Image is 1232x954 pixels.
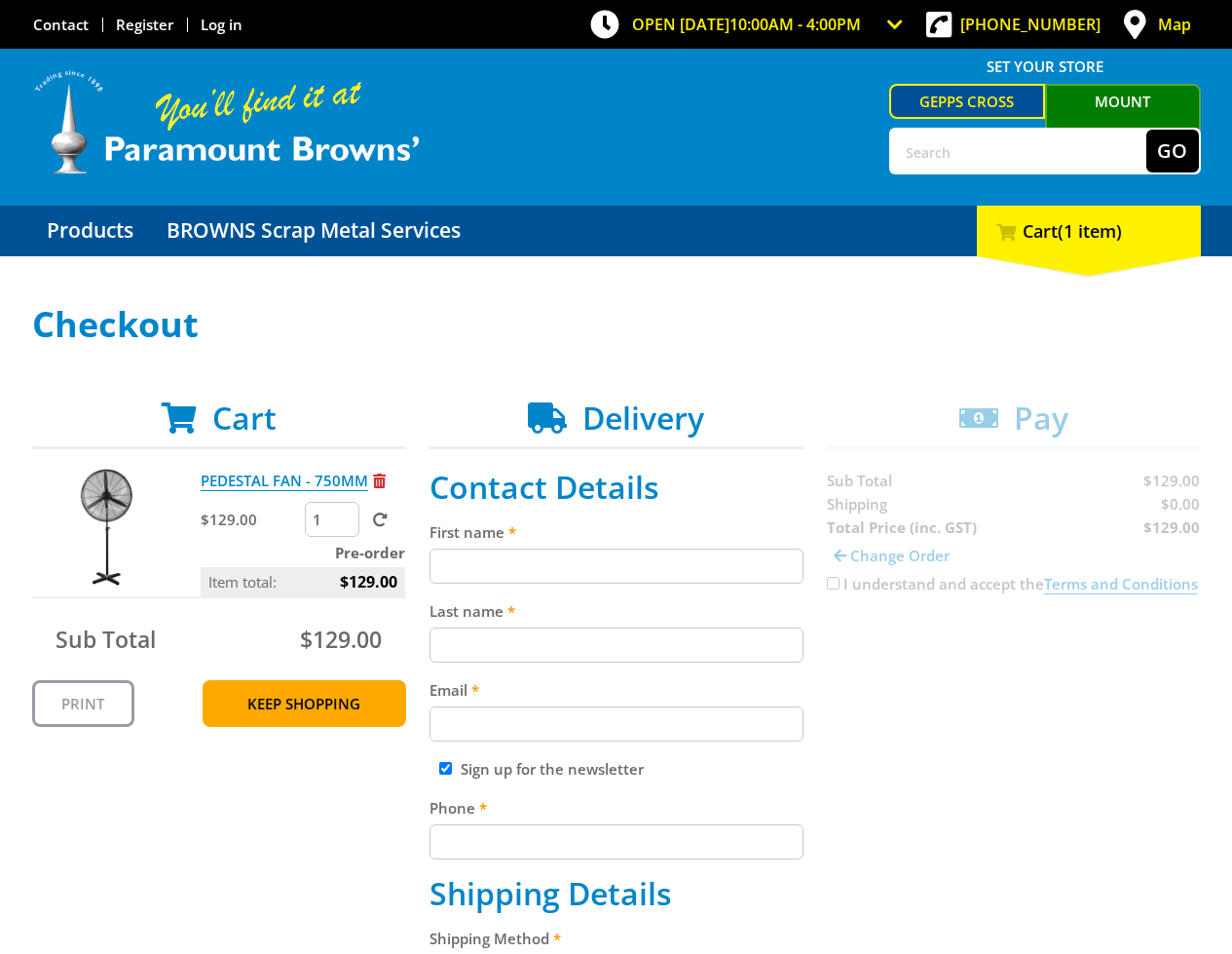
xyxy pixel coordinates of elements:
a: Go to the Contact page [33,15,89,34]
img: Paramount Browns' [32,68,422,176]
a: PEDESTAL FAN - 750MM [201,471,368,491]
a: Remove from cart [373,471,386,490]
a: Log in [201,15,243,34]
label: Last name [429,599,803,623]
a: Go to the Products page [32,206,148,256]
input: Please enter your telephone number. [429,824,803,859]
label: First name [429,520,803,544]
p: Item total: [201,567,405,596]
a: Go to the registration page [116,15,173,34]
input: Search [891,130,1146,172]
span: $129.00 [300,624,382,655]
a: Go to the BROWNS Scrap Metal Services page [152,206,475,256]
a: Gepps Cross [889,84,1045,119]
input: Please enter your last name. [429,628,803,663]
span: (1 item) [1058,219,1122,243]
span: OPEN [DATE] [632,14,861,35]
h2: Contact Details [429,469,803,506]
img: PEDESTAL FAN - 750MM [48,469,165,586]
span: Cart [212,397,277,439]
h1: Checkout [32,305,1201,344]
label: Email [429,678,803,702]
label: Shipping Method [429,927,803,950]
span: Set your store [889,51,1201,82]
p: $129.00 [201,508,301,531]
label: Phone [429,796,803,820]
input: Please enter your first name. [429,549,803,584]
span: $129.00 [340,567,397,596]
a: Print [32,680,134,727]
a: Keep Shopping [203,680,406,727]
label: Sign up for the newsletter [461,759,644,779]
span: Sub Total [56,624,156,655]
span: 10:00am - 4:00pm [729,14,861,35]
span: Delivery [582,397,704,439]
p: Pre-order [201,541,405,564]
div: Cart [977,206,1201,256]
button: Go [1146,130,1199,172]
input: Please enter your email address. [429,706,803,742]
a: Mount [PERSON_NAME] [1045,84,1201,150]
h2: Shipping Details [429,875,803,912]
